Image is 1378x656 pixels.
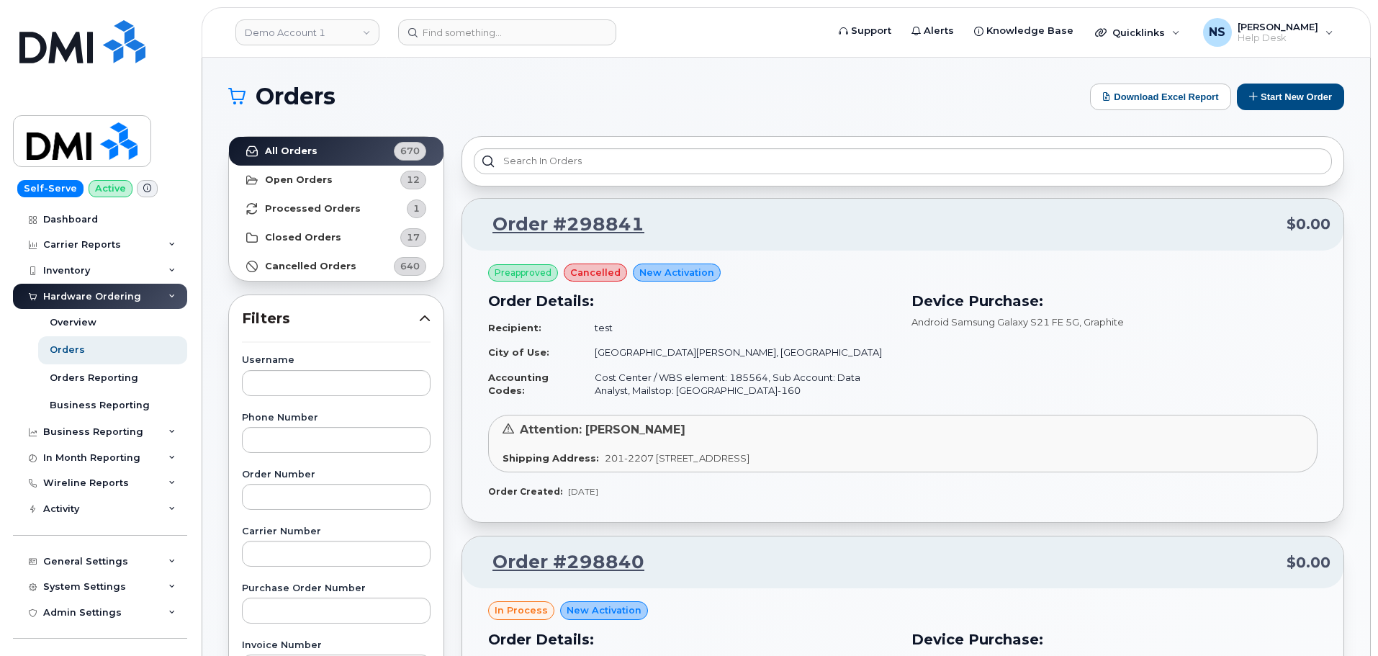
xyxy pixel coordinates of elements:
[265,145,318,157] strong: All Orders
[639,266,714,279] span: New Activation
[475,212,644,238] a: Order #298841
[582,315,894,341] td: test
[265,232,341,243] strong: Closed Orders
[229,223,443,252] a: Closed Orders17
[1287,552,1330,573] span: $0.00
[582,365,894,403] td: Cost Center / WBS element: 185564, Sub Account: Data Analyst, Mailstop: [GEOGRAPHIC_DATA]-160
[229,194,443,223] a: Processed Orders1
[407,173,420,187] span: 12
[256,86,336,107] span: Orders
[488,372,549,397] strong: Accounting Codes:
[242,413,431,423] label: Phone Number
[229,166,443,194] a: Open Orders12
[911,629,1318,650] h3: Device Purchase:
[265,261,356,272] strong: Cancelled Orders
[582,340,894,365] td: [GEOGRAPHIC_DATA][PERSON_NAME], [GEOGRAPHIC_DATA]
[570,266,621,279] span: cancelled
[242,356,431,365] label: Username
[242,641,431,650] label: Invoice Number
[407,230,420,244] span: 17
[265,203,361,215] strong: Processed Orders
[568,486,598,497] span: [DATE]
[495,266,551,279] span: Preapproved
[229,137,443,166] a: All Orders670
[1079,316,1124,328] span: , Graphite
[474,148,1332,174] input: Search in orders
[488,290,894,312] h3: Order Details:
[413,202,420,215] span: 1
[488,346,549,358] strong: City of Use:
[605,452,749,464] span: 201-2207 [STREET_ADDRESS]
[229,252,443,281] a: Cancelled Orders640
[567,603,641,617] span: New Activation
[400,144,420,158] span: 670
[242,584,431,593] label: Purchase Order Number
[495,603,548,617] span: in process
[1090,84,1231,110] button: Download Excel Report
[1237,84,1344,110] button: Start New Order
[520,423,685,436] span: Attention: [PERSON_NAME]
[242,527,431,536] label: Carrier Number
[488,322,541,333] strong: Recipient:
[242,308,419,329] span: Filters
[475,549,644,575] a: Order #298840
[242,470,431,480] label: Order Number
[1287,214,1330,235] span: $0.00
[503,452,599,464] strong: Shipping Address:
[488,486,562,497] strong: Order Created:
[400,259,420,273] span: 640
[488,629,894,650] h3: Order Details:
[911,316,1079,328] span: Android Samsung Galaxy S21 FE 5G
[265,174,333,186] strong: Open Orders
[911,290,1318,312] h3: Device Purchase:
